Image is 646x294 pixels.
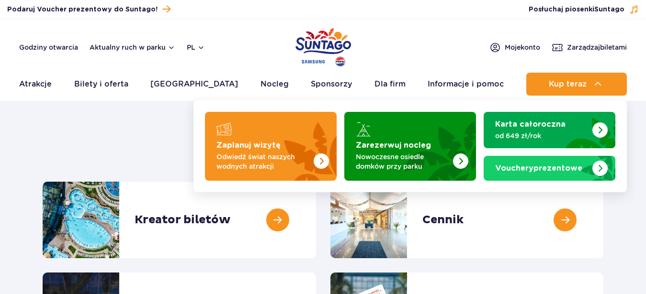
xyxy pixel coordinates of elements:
[7,3,170,16] a: Podaruj Voucher prezentowy do Suntago!
[526,73,627,96] button: Kup teraz
[344,112,476,181] a: Zarezerwuj nocleg
[529,5,624,14] span: Posłuchaj piosenki
[261,73,289,96] a: Nocleg
[295,24,351,68] a: Park of Poland
[19,73,52,96] a: Atrakcje
[484,112,615,148] a: Karta całoroczna
[552,42,627,53] a: Zarządzajbiletami
[484,156,615,181] a: Vouchery prezentowe
[428,73,504,96] a: Informacje i pomoc
[150,73,238,96] a: [GEOGRAPHIC_DATA]
[529,5,639,14] button: Posłuchaj piosenkiSuntago
[187,43,205,52] button: pl
[311,73,352,96] a: Sponsorzy
[43,138,603,163] h1: Bilety i oferta
[7,5,158,14] span: Podaruj Voucher prezentowy do Suntago!
[489,42,540,53] a: Mojekonto
[374,73,406,96] a: Dla firm
[594,6,624,13] span: Suntago
[356,152,449,171] p: Nowoczesne osiedle domków przy parku
[495,164,533,172] span: Vouchery
[216,152,310,171] p: Odwiedź świat naszych wodnych atrakcji
[356,142,431,149] strong: Zarezerwuj nocleg
[19,43,78,52] a: Godziny otwarcia
[495,131,589,141] p: od 649 zł/rok
[567,43,627,52] span: Zarządzaj biletami
[74,73,128,96] a: Bilety i oferta
[549,80,587,88] span: Kup teraz
[205,112,337,181] a: Zaplanuj wizytę
[495,120,566,128] strong: Karta całoroczna
[216,142,281,149] strong: Zaplanuj wizytę
[90,44,175,51] button: Aktualny ruch w parku
[505,43,540,52] span: Moje konto
[495,164,582,172] strong: prezentowe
